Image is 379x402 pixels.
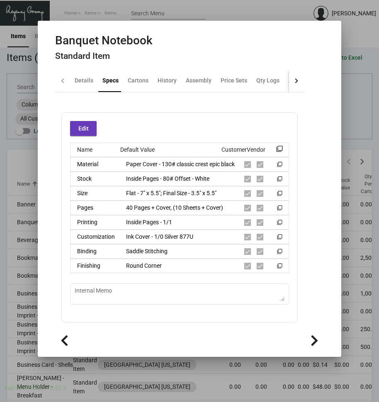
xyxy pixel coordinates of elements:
[277,207,282,212] mat-icon: filter_none
[55,34,153,48] h2: Banquet Notebook
[277,221,282,227] mat-icon: filter_none
[276,148,283,155] mat-icon: filter_none
[277,163,282,169] mat-icon: filter_none
[114,145,221,154] div: Default Value
[75,76,93,85] div: Details
[277,265,282,270] mat-icon: filter_none
[70,145,114,154] div: Name
[277,178,282,183] mat-icon: filter_none
[221,145,247,154] div: Customer
[277,192,282,198] mat-icon: filter_none
[247,145,265,154] div: Vendor
[49,383,66,392] div: 0.51.2
[78,125,89,132] span: Edit
[55,51,153,61] h4: Standard Item
[221,76,247,85] div: Price Sets
[102,76,119,85] div: Specs
[186,76,211,85] div: Assembly
[277,250,282,256] mat-icon: filter_none
[128,76,148,85] div: Cartons
[277,236,282,241] mat-icon: filter_none
[256,76,279,85] div: Qty Logs
[70,121,97,136] button: Edit
[158,76,177,85] div: History
[3,383,46,392] div: Current version:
